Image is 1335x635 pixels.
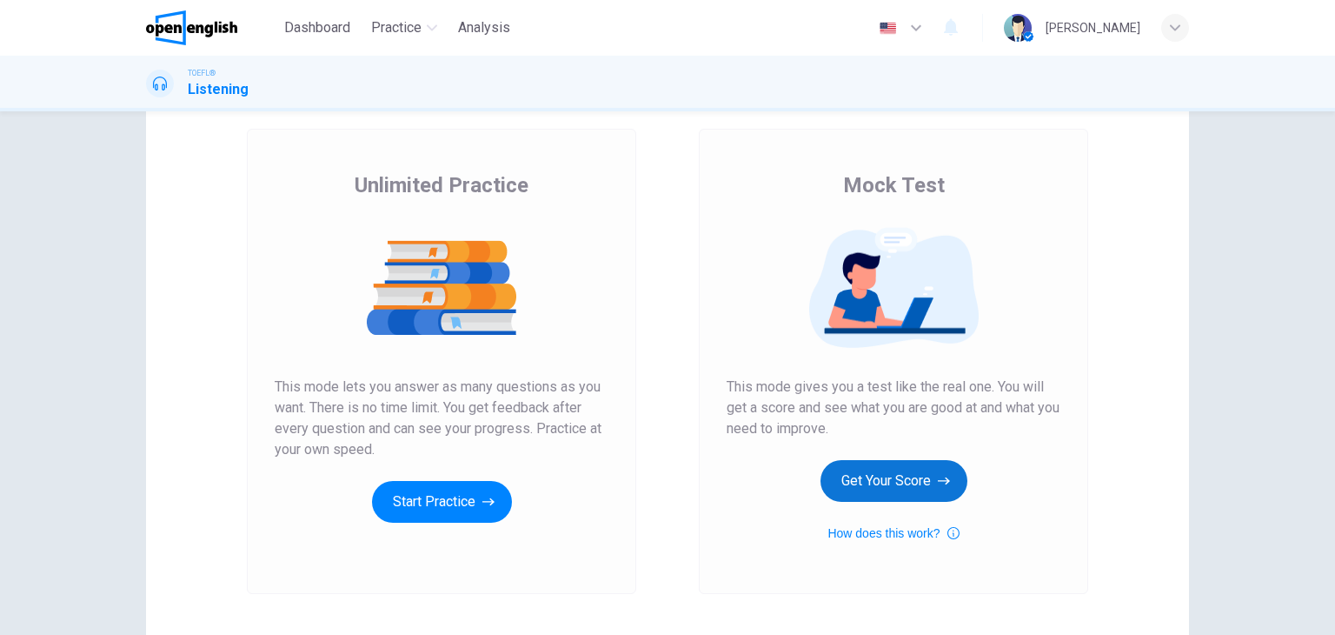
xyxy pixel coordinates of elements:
[877,22,899,35] img: en
[1046,17,1140,38] div: [PERSON_NAME]
[188,79,249,100] h1: Listening
[458,17,510,38] span: Analysis
[372,481,512,523] button: Start Practice
[146,10,277,45] a: OpenEnglish logo
[727,377,1060,439] span: This mode gives you a test like the real one. You will get a score and see what you are good at a...
[146,10,237,45] img: OpenEnglish logo
[843,171,945,199] span: Mock Test
[371,17,422,38] span: Practice
[284,17,350,38] span: Dashboard
[355,171,528,199] span: Unlimited Practice
[277,12,357,43] button: Dashboard
[275,377,608,460] span: This mode lets you answer as many questions as you want. There is no time limit. You get feedback...
[188,67,216,79] span: TOEFL®
[1004,14,1032,42] img: Profile picture
[827,523,959,544] button: How does this work?
[364,12,444,43] button: Practice
[451,12,517,43] button: Analysis
[820,460,967,502] button: Get Your Score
